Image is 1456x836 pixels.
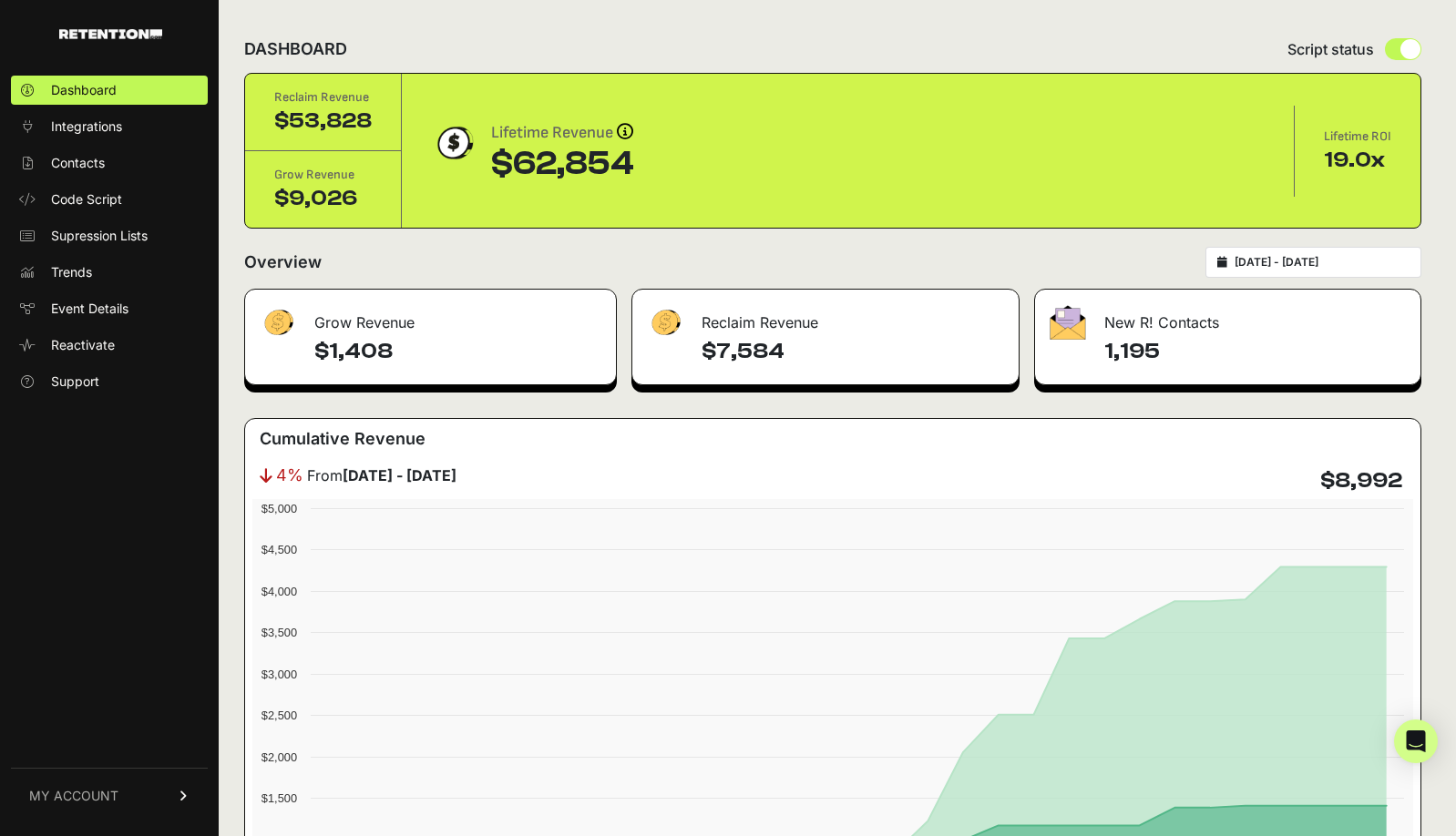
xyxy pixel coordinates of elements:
[1035,290,1420,344] div: New R! Contacts
[244,36,347,62] h2: DASHBOARD
[51,263,92,281] span: Trends
[11,367,208,396] a: Support
[11,185,208,214] a: Code Script
[51,117,122,136] span: Integrations
[1324,146,1391,175] div: 19.0x
[59,29,162,39] img: Retention.com
[261,626,297,639] text: $3,500
[51,190,122,209] span: Code Script
[51,372,99,391] span: Support
[261,585,297,598] text: $4,000
[307,464,456,486] span: From
[1287,38,1374,60] span: Script status
[51,227,148,245] span: Supression Lists
[1324,127,1391,146] div: Lifetime ROI
[11,76,208,105] a: Dashboard
[11,112,208,141] a: Integrations
[1394,719,1438,763] div: Open Intercom Messenger
[491,146,634,182] div: $62,854
[51,154,105,172] span: Contacts
[274,107,372,136] div: $53,828
[343,466,456,484] strong: [DATE] - [DATE]
[702,337,1005,366] h4: $7,584
[1050,305,1086,340] img: fa-envelope-19ae18322b30453b285274b1b8af3d052b27d846a4fbe8435d1a52b978f639a2.png
[314,337,601,366] h4: $1,408
[261,791,297,805] text: $1,500
[11,768,208,823] a: MY ACCOUNT
[260,305,296,341] img: fa-dollar-13500eef13a19c4ab2b9ed9ad552e47b0d9fc28b02b83b90ba0e00f96d6372e9.png
[260,426,426,452] h3: Cumulative Revenue
[11,294,208,323] a: Event Details
[632,290,1020,344] div: Reclaim Revenue
[1320,466,1402,495] h4: $8,992
[11,221,208,250] a: Supression Lists
[491,120,634,146] div: Lifetime Revenue
[51,81,117,99] span: Dashboard
[276,463,303,488] span: 4%
[51,300,128,318] span: Event Details
[261,709,297,722] text: $2,500
[11,148,208,178] a: Contacts
[11,258,208,287] a: Trends
[431,120,477,166] img: dollar-coin-05c43ed7efb7bc0c12610022525b4bbbb207c7efeef5aecc26f025e68dcafac9.png
[274,184,372,213] div: $9,026
[261,668,297,681] text: $3,000
[261,750,297,764] text: $2,000
[1104,337,1406,366] h4: 1,195
[274,88,372,107] div: Reclaim Revenue
[29,787,118,805] span: MY ACCOUNT
[244,250,322,275] h2: Overview
[51,336,115,354] span: Reactivate
[261,502,297,515] text: $5,000
[11,331,208,360] a: Reactivate
[647,305,683,341] img: fa-dollar-13500eef13a19c4ab2b9ed9ad552e47b0d9fc28b02b83b90ba0e00f96d6372e9.png
[274,166,372,184] div: Grow Revenue
[261,543,297,556] text: $4,500
[245,290,616,344] div: Grow Revenue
